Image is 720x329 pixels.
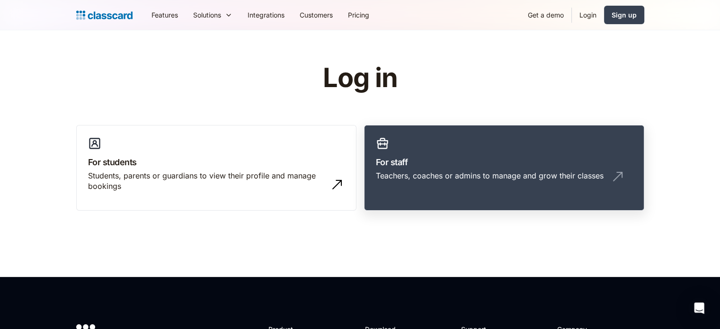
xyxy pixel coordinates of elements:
div: Sign up [612,10,637,20]
a: Get a demo [520,4,571,26]
a: Sign up [604,6,644,24]
div: Open Intercom Messenger [688,297,711,320]
a: For staffTeachers, coaches or admins to manage and grow their classes [364,125,644,211]
h3: For staff [376,156,632,169]
a: home [76,9,133,22]
a: Pricing [340,4,377,26]
a: Customers [292,4,340,26]
a: For studentsStudents, parents or guardians to view their profile and manage bookings [76,125,356,211]
h1: Log in [210,63,510,93]
a: Features [144,4,186,26]
div: Teachers, coaches or admins to manage and grow their classes [376,170,604,181]
a: Integrations [240,4,292,26]
a: Login [572,4,604,26]
h3: For students [88,156,345,169]
div: Solutions [186,4,240,26]
div: Students, parents or guardians to view their profile and manage bookings [88,170,326,192]
div: Solutions [193,10,221,20]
